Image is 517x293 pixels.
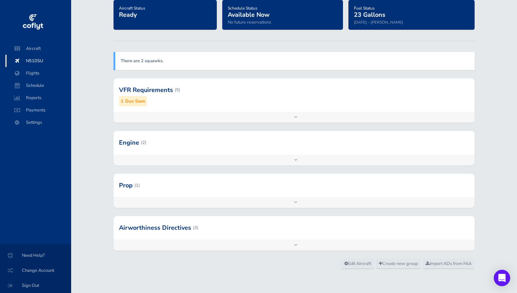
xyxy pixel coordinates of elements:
span: Available Now [228,11,269,19]
span: Import ADs from FAA [426,261,472,267]
span: Aircraft Status [119,5,145,11]
img: coflyt logo [22,12,44,32]
small: Due Soon [125,98,145,105]
a: Schedule StatusAvailable Now [228,3,269,19]
span: No future reservations [228,19,271,25]
span: Settings [12,116,64,129]
span: Payments [12,104,64,116]
span: Fuel Status [354,5,375,11]
a: Import ADs from FAA [423,259,475,269]
span: Ready [119,11,137,19]
span: Change Account [8,264,63,277]
span: Flights [12,67,64,79]
span: Schedule [12,79,64,92]
span: Need Help? [8,249,63,262]
span: N510SU [12,55,64,67]
span: Schedule Status [228,5,257,11]
a: There are 2 squawks. [121,58,163,64]
div: Open Intercom Messenger [494,270,510,286]
span: Create new group [379,261,418,267]
span: Aircraft [12,42,64,55]
span: Sign Out [8,279,63,292]
a: Create new group [376,259,421,269]
span: 23 Gallons [354,11,385,19]
span: Edit Aircraft [344,261,371,267]
small: [DATE] - [PERSON_NAME] [354,19,403,25]
span: Reports [12,92,64,104]
a: Edit Aircraft [341,259,374,269]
